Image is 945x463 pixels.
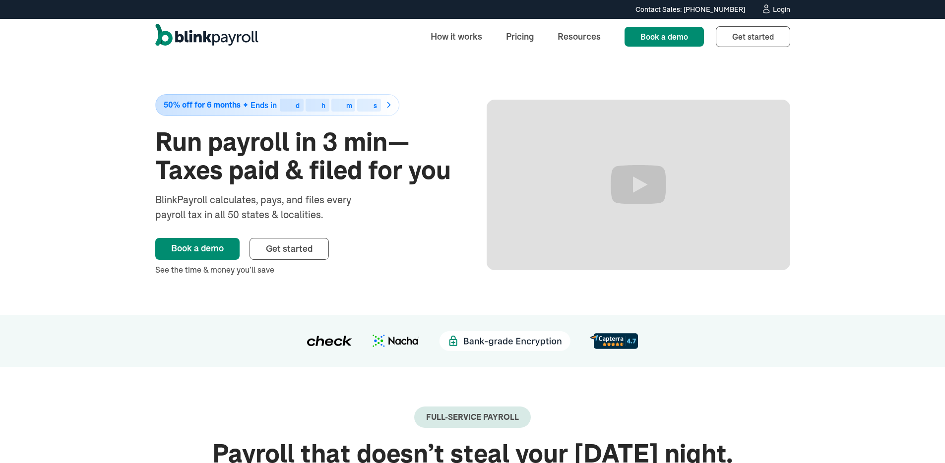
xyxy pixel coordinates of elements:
[426,412,519,422] div: Full-Service payroll
[640,32,688,42] span: Book a demo
[155,264,459,276] div: See the time & money you’ll save
[346,102,352,109] div: m
[550,26,609,47] a: Resources
[374,102,377,109] div: s
[761,4,790,15] a: Login
[321,102,325,109] div: h
[487,100,790,270] iframe: Run Payroll in 3 min with BlinkPayroll
[773,6,790,13] div: Login
[251,100,277,110] span: Ends in
[498,26,542,47] a: Pricing
[155,238,240,260] a: Book a demo
[296,102,300,109] div: d
[155,128,459,184] h1: Run payroll in 3 min—Taxes paid & filed for you
[164,101,241,109] span: 50% off for 6 months
[155,94,459,116] a: 50% off for 6 monthsEnds indhms
[250,238,329,260] a: Get started
[732,32,774,42] span: Get started
[266,243,313,254] span: Get started
[635,4,745,15] div: Contact Sales: [PHONE_NUMBER]
[716,26,790,47] a: Get started
[423,26,490,47] a: How it works
[155,192,378,222] div: BlinkPayroll calculates, pays, and files every payroll tax in all 50 states & localities.
[625,27,704,47] a: Book a demo
[155,24,258,50] a: home
[590,333,638,348] img: d56c0860-961d-46a8-819e-eda1494028f8.svg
